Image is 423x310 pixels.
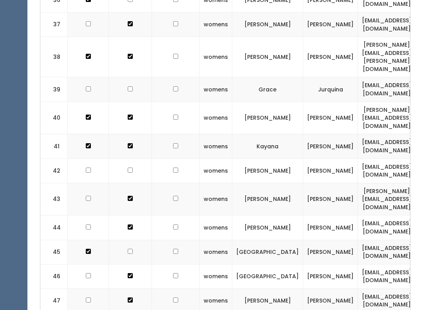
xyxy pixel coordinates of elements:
td: [PERSON_NAME] [232,159,303,183]
td: [EMAIL_ADDRESS][DOMAIN_NAME] [358,240,416,264]
td: womens [200,77,232,102]
td: womens [200,102,232,134]
td: womens [200,159,232,183]
td: [PERSON_NAME] [303,215,358,240]
td: 39 [40,77,68,102]
td: Grace [232,77,303,102]
td: 41 [40,134,68,159]
td: [PERSON_NAME] [303,264,358,288]
td: womens [200,183,232,215]
td: [PERSON_NAME] [303,240,358,264]
td: womens [200,215,232,240]
td: womens [200,134,232,159]
td: [PERSON_NAME][EMAIL_ADDRESS][DOMAIN_NAME] [358,183,416,215]
td: [PERSON_NAME] [303,102,358,134]
td: [PERSON_NAME] [303,37,358,77]
td: [PERSON_NAME] [303,159,358,183]
td: [PERSON_NAME] [232,13,303,37]
td: womens [200,240,232,264]
td: [EMAIL_ADDRESS][DOMAIN_NAME] [358,215,416,240]
td: Kayana [232,134,303,159]
td: womens [200,37,232,77]
td: 42 [40,159,68,183]
td: 40 [40,102,68,134]
td: [EMAIL_ADDRESS][DOMAIN_NAME] [358,77,416,102]
td: womens [200,13,232,37]
td: [EMAIL_ADDRESS][DOMAIN_NAME] [358,159,416,183]
td: [EMAIL_ADDRESS][DOMAIN_NAME] [358,264,416,288]
td: 37 [40,13,68,37]
td: [PERSON_NAME] [232,215,303,240]
td: Jurquina [303,77,358,102]
td: [PERSON_NAME][EMAIL_ADDRESS][DOMAIN_NAME] [358,102,416,134]
td: [PERSON_NAME] [303,134,358,159]
td: [PERSON_NAME] [232,183,303,215]
td: 44 [40,215,68,240]
td: [EMAIL_ADDRESS][DOMAIN_NAME] [358,13,416,37]
td: womens [200,264,232,288]
td: 46 [40,264,68,288]
td: 43 [40,183,68,215]
td: [GEOGRAPHIC_DATA] [232,240,303,264]
td: [PERSON_NAME][EMAIL_ADDRESS][PERSON_NAME][DOMAIN_NAME] [358,37,416,77]
td: [PERSON_NAME] [232,102,303,134]
td: [PERSON_NAME] [303,183,358,215]
td: [EMAIL_ADDRESS][DOMAIN_NAME] [358,134,416,159]
td: [GEOGRAPHIC_DATA] [232,264,303,288]
td: 45 [40,240,68,264]
td: 38 [40,37,68,77]
td: [PERSON_NAME] [232,37,303,77]
td: [PERSON_NAME] [303,13,358,37]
